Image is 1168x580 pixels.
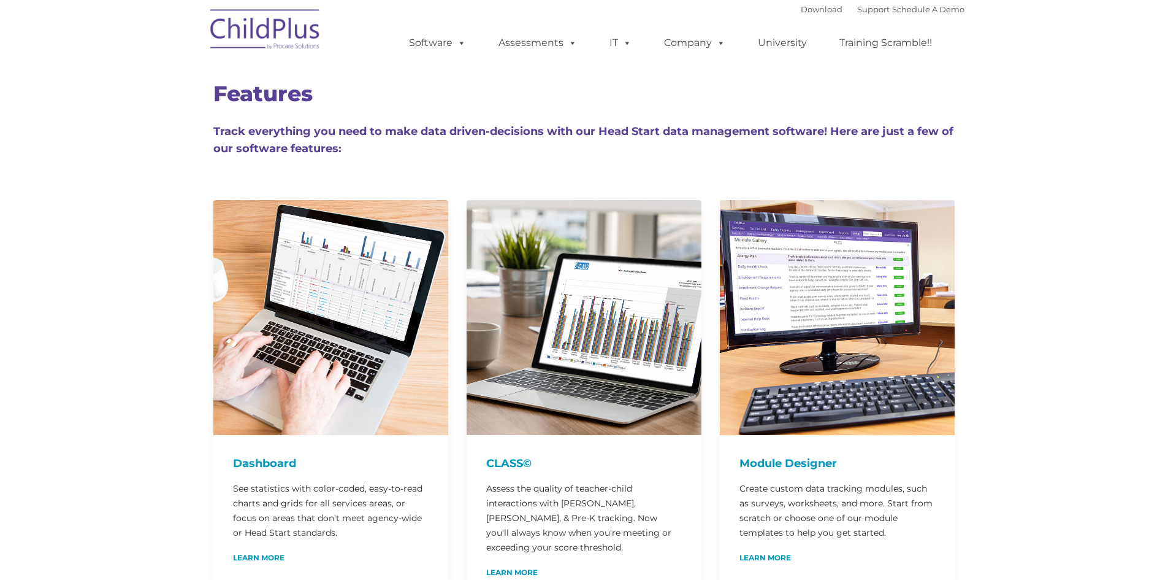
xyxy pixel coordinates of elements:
[486,455,682,472] h4: CLASS©
[739,554,791,562] a: Learn More
[467,200,701,435] img: CLASS-750
[720,200,955,435] img: ModuleDesigner750
[233,554,284,562] a: Learn More
[739,481,935,540] p: Create custom data tracking modules, such as surveys, worksheets, and more. Start from scratch or...
[857,4,890,14] a: Support
[397,31,478,55] a: Software
[233,481,429,540] p: See statistics with color-coded, easy-to-read charts and grids for all services areas, or focus o...
[486,481,682,555] p: Assess the quality of teacher-child interactions with [PERSON_NAME], [PERSON_NAME], & Pre-K track...
[801,4,964,14] font: |
[233,455,429,472] h4: Dashboard
[486,569,538,576] a: Learn More
[213,80,313,107] span: Features
[739,455,935,472] h4: Module Designer
[213,125,953,155] span: Track everything you need to make data driven-decisions with our Head Start data management softw...
[652,31,738,55] a: Company
[486,31,589,55] a: Assessments
[892,4,964,14] a: Schedule A Demo
[597,31,644,55] a: IT
[204,1,327,62] img: ChildPlus by Procare Solutions
[801,4,842,14] a: Download
[827,31,944,55] a: Training Scramble!!
[213,200,448,435] img: Dash
[746,31,819,55] a: University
